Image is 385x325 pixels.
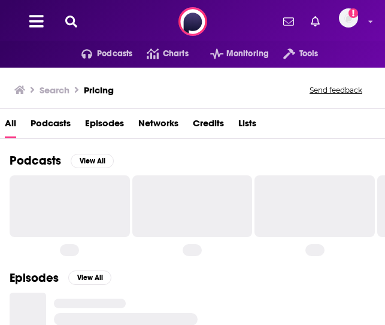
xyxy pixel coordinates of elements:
img: Podchaser - Follow, Share and Rate Podcasts [178,7,207,36]
a: Logged in as ABolliger [339,8,365,35]
span: Monitoring [226,45,269,62]
img: User Profile [339,8,358,28]
a: Show notifications dropdown [306,11,325,32]
h3: Search [40,84,69,96]
span: Charts [163,45,189,62]
span: Logged in as ABolliger [339,8,358,28]
a: Charts [132,44,188,63]
a: EpisodesView All [10,271,111,285]
h2: Episodes [10,271,59,285]
span: Podcasts [97,45,132,62]
button: View All [71,154,114,168]
button: View All [68,271,111,285]
h2: Podcasts [10,153,61,168]
a: Episodes [85,114,124,138]
a: Show notifications dropdown [278,11,299,32]
svg: Add a profile image [348,8,358,18]
a: PodcastsView All [10,153,114,168]
button: open menu [269,44,318,63]
h3: Pricing [84,84,114,96]
a: Networks [138,114,178,138]
a: Podcasts [31,114,71,138]
button: Send feedback [306,85,366,95]
a: All [5,114,16,138]
button: open menu [196,44,269,63]
button: open menu [67,44,133,63]
span: Tools [299,45,319,62]
a: Credits [193,114,224,138]
a: Lists [238,114,256,138]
